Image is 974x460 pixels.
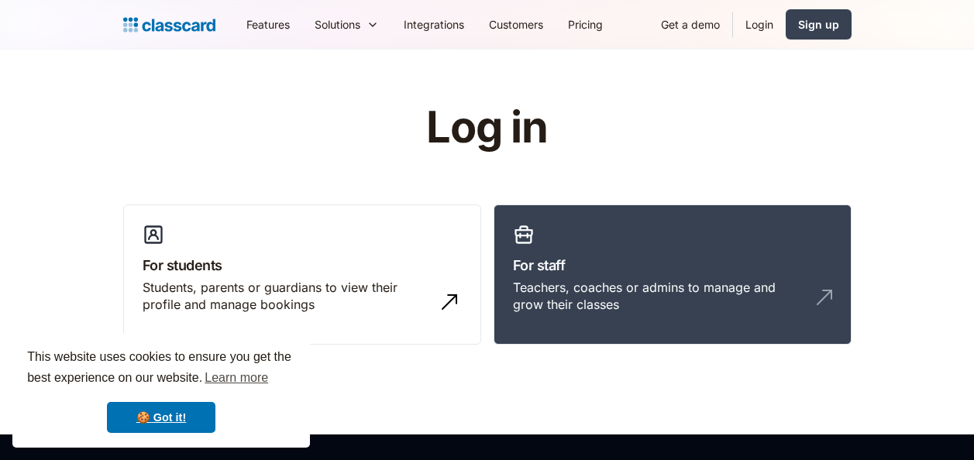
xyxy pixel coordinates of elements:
h1: Log in [241,104,733,152]
h3: For staff [513,255,832,276]
a: learn more about cookies [202,366,270,390]
a: For studentsStudents, parents or guardians to view their profile and manage bookings [123,204,481,345]
div: Teachers, coaches or admins to manage and grow their classes [513,279,801,314]
a: Get a demo [649,7,732,42]
a: dismiss cookie message [107,402,215,433]
a: Features [234,7,302,42]
a: For staffTeachers, coaches or admins to manage and grow their classes [494,204,852,345]
a: Sign up [786,9,852,39]
div: Solutions [302,7,391,42]
div: Solutions [315,16,360,33]
h3: For students [143,255,462,276]
div: Students, parents or guardians to view their profile and manage bookings [143,279,431,314]
div: cookieconsent [12,333,310,448]
a: Logo [123,14,215,36]
span: This website uses cookies to ensure you get the best experience on our website. [27,348,295,390]
a: Integrations [391,7,477,42]
div: Sign up [798,16,839,33]
a: Customers [477,7,556,42]
a: Login [733,7,786,42]
a: Pricing [556,7,615,42]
